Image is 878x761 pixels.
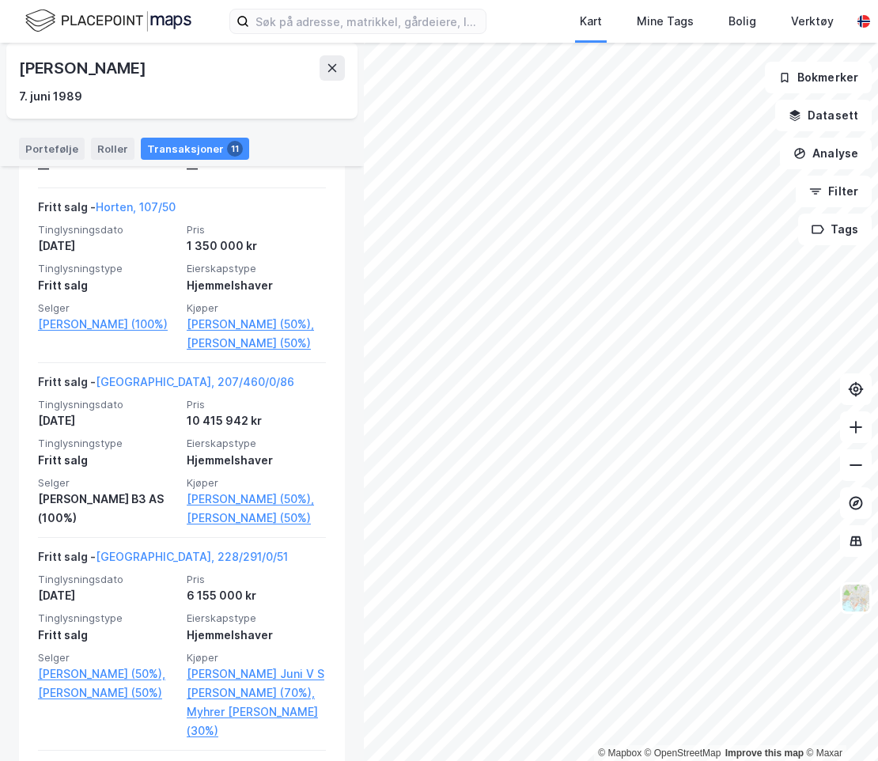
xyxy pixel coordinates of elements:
a: [PERSON_NAME] (50%), [187,490,326,509]
div: Fritt salg [38,451,177,470]
span: Eierskapstype [187,437,326,450]
span: Kjøper [187,301,326,315]
div: Fritt salg - [38,547,288,573]
div: Hjemmelshaver [187,626,326,645]
span: Selger [38,651,177,664]
a: [PERSON_NAME] (50%), [38,664,177,683]
div: Fritt salg - [38,373,294,398]
div: [DATE] [38,237,177,256]
a: [PERSON_NAME] (100%) [38,315,177,334]
div: Verktøy [791,12,834,31]
div: Mine Tags [637,12,694,31]
span: Selger [38,301,177,315]
span: Tinglysningstype [38,437,177,450]
div: Portefølje [19,138,85,160]
div: Transaksjoner [141,138,249,160]
a: Horten, 107/50 [96,200,176,214]
div: 10 415 942 kr [187,411,326,430]
button: Datasett [775,100,872,131]
div: [DATE] [38,586,177,605]
a: [PERSON_NAME] (50%) [187,509,326,528]
div: Fritt salg - [38,198,176,223]
div: Bolig [729,12,756,31]
div: Fritt salg [38,626,177,645]
a: [PERSON_NAME] (50%), [187,315,326,334]
span: Tinglysningstype [38,262,177,275]
a: Improve this map [725,748,804,759]
span: Pris [187,573,326,586]
a: Myhrer [PERSON_NAME] (30%) [187,702,326,740]
div: 11 [227,141,243,157]
span: Tinglysningsdato [38,398,177,411]
div: — [187,159,326,178]
img: logo.f888ab2527a4732fd821a326f86c7f29.svg [25,7,191,35]
img: Z [841,583,871,613]
a: [PERSON_NAME] Juni V S [PERSON_NAME] (70%), [187,664,326,702]
div: Roller [91,138,134,160]
a: [PERSON_NAME] (50%) [38,683,177,702]
div: [PERSON_NAME] B3 AS (100%) [38,490,177,528]
div: Kart [580,12,602,31]
span: Pris [187,398,326,411]
button: Tags [798,214,872,245]
a: OpenStreetMap [645,748,721,759]
a: [PERSON_NAME] (50%) [187,334,326,353]
span: Selger [38,476,177,490]
span: Pris [187,223,326,237]
div: 7. juni 1989 [19,87,82,106]
a: [GEOGRAPHIC_DATA], 228/291/0/51 [96,550,288,563]
div: Hjemmelshaver [187,451,326,470]
span: Tinglysningstype [38,611,177,625]
div: [DATE] [38,411,177,430]
input: Søk på adresse, matrikkel, gårdeiere, leietakere eller personer [249,9,486,33]
div: 1 350 000 kr [187,237,326,256]
div: [PERSON_NAME] [19,55,149,81]
span: Kjøper [187,651,326,664]
button: Bokmerker [765,62,872,93]
span: Eierskapstype [187,262,326,275]
button: Analyse [780,138,872,169]
iframe: Chat Widget [799,685,878,761]
span: Tinglysningsdato [38,223,177,237]
div: 6 155 000 kr [187,586,326,605]
button: Filter [796,176,872,207]
div: Hjemmelshaver [187,276,326,295]
span: Eierskapstype [187,611,326,625]
span: Tinglysningsdato [38,573,177,586]
span: Kjøper [187,476,326,490]
div: — [38,159,177,178]
div: Fritt salg [38,276,177,295]
a: Mapbox [598,748,641,759]
a: [GEOGRAPHIC_DATA], 207/460/0/86 [96,375,294,388]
